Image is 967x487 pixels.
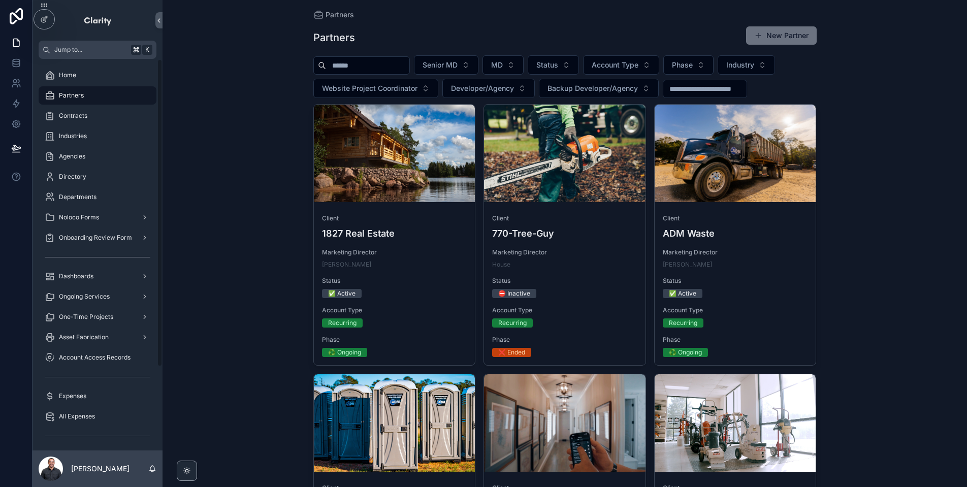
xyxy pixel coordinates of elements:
a: Agencies [39,147,156,166]
span: Home [59,71,76,79]
span: Phase [663,336,808,344]
span: Departments [59,193,96,201]
span: Ongoing Services [59,293,110,301]
span: Phase [672,60,693,70]
div: Recurring [328,318,357,328]
button: Select Button [539,79,659,98]
span: Client [492,214,637,222]
a: ClientADM WasteMarketing Director[PERSON_NAME]Status✅ ActiveAccount TypeRecurringPhase♻️ Ongoing [654,104,817,366]
span: Onboarding Review Form [59,234,132,242]
span: Phase [492,336,637,344]
span: Status [492,277,637,285]
span: Client [322,214,467,222]
h1: Partners [313,30,355,45]
span: K [143,46,151,54]
a: Partners [39,86,156,105]
span: Backup Developer/Agency [547,83,638,93]
button: Select Button [313,79,438,98]
span: Account Access Records [59,353,131,362]
a: Noloco Forms [39,208,156,226]
span: Website Project Coordinator [322,83,417,93]
a: All Expenses [39,407,156,426]
a: Contracts [39,107,156,125]
a: Partners [313,10,354,20]
span: MD [491,60,503,70]
span: Industry [726,60,754,70]
span: Account Type [663,306,808,314]
button: Select Button [718,55,775,75]
div: adm-Cropped.webp [655,105,816,202]
span: Developer/Agency [451,83,514,93]
span: Status [536,60,558,70]
a: Asset Fabrication [39,328,156,346]
button: Select Button [414,55,478,75]
a: Account Access Records [39,348,156,367]
span: Account Type [592,60,638,70]
button: Select Button [583,55,659,75]
span: Jump to... [54,46,127,54]
div: ♻️ Ongoing [328,348,361,357]
button: Select Button [442,79,535,98]
a: [PERSON_NAME] [663,261,712,269]
a: Directory [39,168,156,186]
span: All Expenses [59,412,95,420]
a: Dashboards [39,267,156,285]
span: Asset Fabrication [59,333,109,341]
h4: ADM Waste [663,226,808,240]
span: Partners [326,10,354,20]
a: Ongoing Services [39,287,156,306]
div: ⛔ Inactive [498,289,530,298]
div: DSC05378-_1_.webp [314,374,475,472]
span: Directory [59,173,86,181]
a: One-Time Projects [39,308,156,326]
button: Select Button [663,55,714,75]
div: scrollable content [33,59,163,450]
div: ✅ Active [328,289,356,298]
button: Select Button [482,55,524,75]
span: Status [663,277,808,285]
a: [PERSON_NAME] [322,261,371,269]
div: ❌ Ended [498,348,525,357]
span: Dashboards [59,272,93,280]
span: Phase [322,336,467,344]
span: Noloco Forms [59,213,99,221]
a: Departments [39,188,156,206]
span: Marketing Director [663,248,808,256]
span: Expenses [59,392,86,400]
div: Recurring [669,318,697,328]
span: Account Type [322,306,467,314]
span: Agencies [59,152,85,160]
button: Select Button [528,55,579,75]
a: Home [39,66,156,84]
button: Jump to...K [39,41,156,59]
a: Client1827 Real EstateMarketing Director[PERSON_NAME]Status✅ ActiveAccount TypeRecurringPhase♻️ O... [313,104,476,366]
div: ✅ Active [669,289,696,298]
a: House [492,261,510,269]
h4: 770-Tree-Guy [492,226,637,240]
span: Status [322,277,467,285]
span: Account Type [492,306,637,314]
span: Industries [59,132,87,140]
span: Marketing Director [492,248,637,256]
span: Client [663,214,808,222]
a: Client770-Tree-GuyMarketing DirectorHouseStatus⛔ InactiveAccount TypeRecurringPhase❌ Ended [483,104,646,366]
div: ♻️ Ongoing [669,348,702,357]
div: Recurring [498,318,527,328]
img: App logo [83,12,112,28]
div: 770-Cropped.webp [484,105,646,202]
a: Industries [39,127,156,145]
a: Expenses [39,387,156,405]
button: New Partner [746,26,817,45]
span: Marketing Director [322,248,467,256]
h4: 1827 Real Estate [322,226,467,240]
span: Partners [59,91,84,100]
p: [PERSON_NAME] [71,464,130,474]
span: One-Time Projects [59,313,113,321]
span: Senior MD [423,60,458,70]
a: Onboarding Review Form [39,229,156,247]
span: Contracts [59,112,87,120]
